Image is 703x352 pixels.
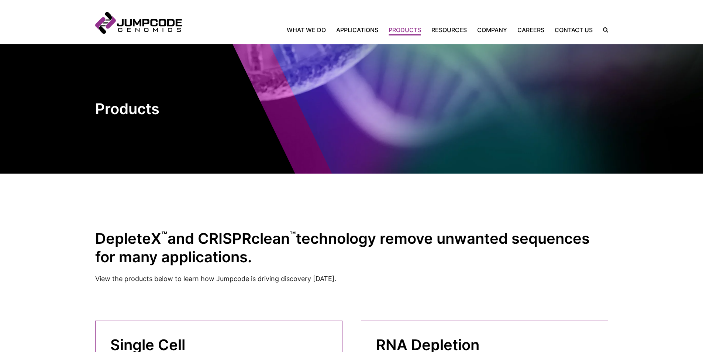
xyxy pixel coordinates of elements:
[287,25,331,34] a: What We Do
[95,229,608,266] h2: DepleteX and CRISPRclean technology remove unwanted sequences for many applications.
[549,25,598,34] a: Contact Us
[472,25,512,34] a: Company
[383,25,426,34] a: Products
[95,274,608,284] p: View the products below to learn how Jumpcode is driving discovery [DATE].
[512,25,549,34] a: Careers
[161,229,168,241] sup: ™
[598,27,608,33] label: Search the site.
[290,229,296,241] sup: ™
[331,25,383,34] a: Applications
[95,100,228,118] h1: Products
[426,25,472,34] a: Resources
[182,25,598,34] nav: Primary Navigation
